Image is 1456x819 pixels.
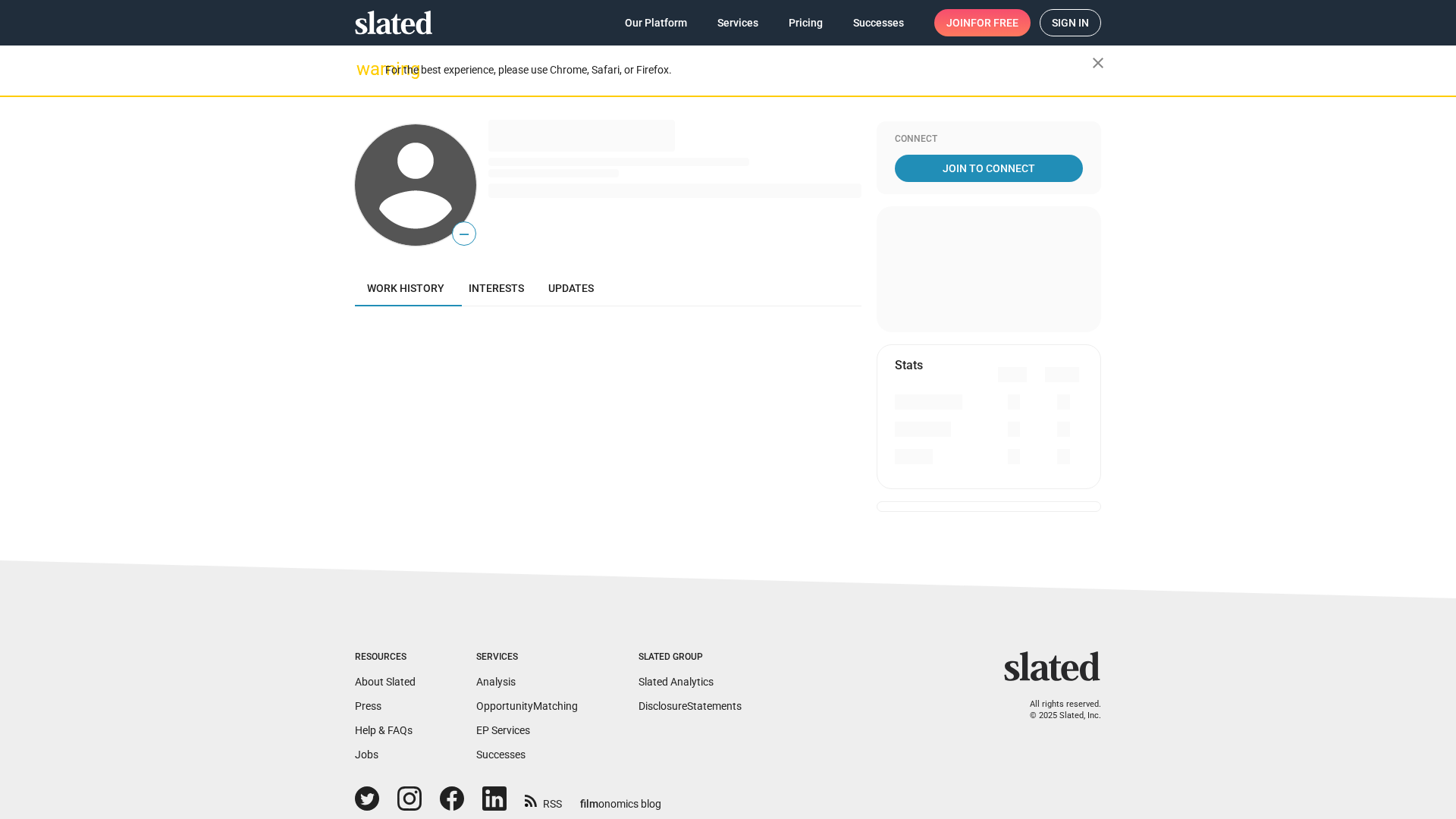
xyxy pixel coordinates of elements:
a: Services [705,9,770,36]
a: OpportunityMatching [476,700,578,712]
a: Slated Analytics [639,676,714,688]
span: Sign in [1052,10,1089,36]
a: Interests [457,270,536,306]
span: Our Platform [625,9,687,36]
mat-card-title: Stats [895,357,923,373]
a: DisclosureStatements [639,700,742,712]
mat-icon: close [1089,54,1107,72]
div: Services [476,651,578,664]
a: Work history [355,270,457,306]
a: Our Platform [613,9,699,36]
span: Interests [469,282,524,294]
span: Pricing [789,9,823,36]
a: EP Services [476,724,530,736]
span: Work history [367,282,444,294]
span: — [453,224,475,244]
a: Pricing [777,9,835,36]
a: Jobs [355,748,378,761]
a: Press [355,700,381,712]
a: Successes [841,9,916,36]
p: All rights reserved. © 2025 Slated, Inc. [1014,699,1101,721]
a: RSS [525,788,562,811]
span: for free [971,9,1018,36]
span: Updates [548,282,594,294]
a: Joinfor free [934,9,1031,36]
span: Successes [853,9,904,36]
div: Connect [895,133,1083,146]
a: Analysis [476,676,516,688]
a: Successes [476,748,526,761]
mat-icon: warning [356,60,375,78]
div: Slated Group [639,651,742,664]
span: Join [946,9,1018,36]
a: Sign in [1040,9,1101,36]
a: Updates [536,270,606,306]
a: filmonomics blog [580,785,661,811]
div: For the best experience, please use Chrome, Safari, or Firefox. [385,60,1092,80]
span: film [580,798,598,810]
span: Services [717,9,758,36]
a: Help & FAQs [355,724,413,736]
div: Resources [355,651,416,664]
span: Join To Connect [898,155,1080,182]
a: About Slated [355,676,416,688]
a: Join To Connect [895,155,1083,182]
